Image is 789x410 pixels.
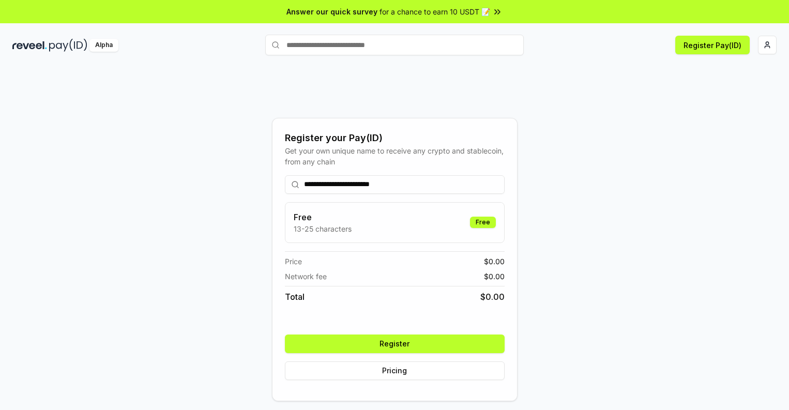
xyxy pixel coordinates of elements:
[49,39,87,52] img: pay_id
[480,291,505,303] span: $ 0.00
[484,256,505,267] span: $ 0.00
[89,39,118,52] div: Alpha
[285,271,327,282] span: Network fee
[286,6,377,17] span: Answer our quick survey
[470,217,496,228] div: Free
[285,131,505,145] div: Register your Pay(ID)
[12,39,47,52] img: reveel_dark
[285,291,305,303] span: Total
[294,223,352,234] p: 13-25 characters
[484,271,505,282] span: $ 0.00
[380,6,490,17] span: for a chance to earn 10 USDT 📝
[285,361,505,380] button: Pricing
[285,256,302,267] span: Price
[285,335,505,353] button: Register
[285,145,505,167] div: Get your own unique name to receive any crypto and stablecoin, from any chain
[675,36,750,54] button: Register Pay(ID)
[294,211,352,223] h3: Free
